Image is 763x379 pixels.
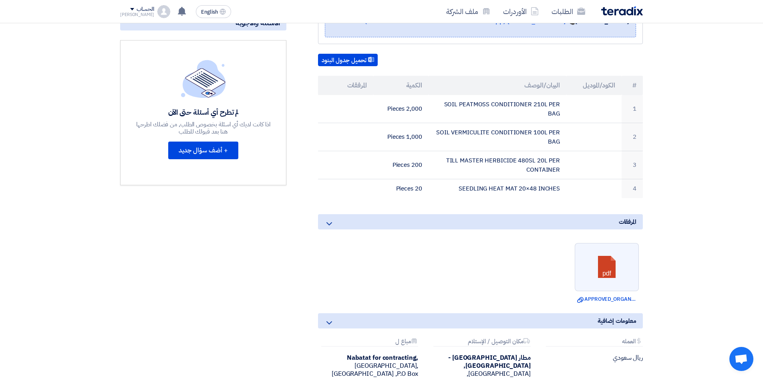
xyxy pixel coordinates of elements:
td: TILL MASTER HERBICIDE 480SL 20L PER CONTAINER [429,151,567,179]
span: الأسئلة والأجوبة [236,18,280,27]
button: تحميل جدول البنود [318,54,378,67]
td: 2,000 Pieces [373,95,429,123]
div: اذا كانت لديك أي اسئلة بخصوص الطلب, من فضلك اطرحها هنا بعد قبولك للطلب [135,121,272,135]
button: English [196,5,231,18]
div: ريال سعودي [543,354,643,362]
span: المرفقات [619,217,636,226]
a: APPROVED_ORGANIC_FERTILIZER_PEATMOSS_SUPPLY_REQUEST_.pdf [577,295,636,303]
td: 4 [622,179,643,198]
td: SOIL VERMICULITE CONDITIONER 100L PER BAG [429,123,567,151]
th: # [622,76,643,95]
th: الكمية [373,76,429,95]
div: الحساب [137,6,154,13]
th: المرفقات [318,76,373,95]
div: مكان التوصيل / الإستلام [433,338,530,347]
a: الطلبات [545,2,592,21]
td: 20 Pieces [373,179,429,198]
a: دردشة مفتوحة [729,347,753,371]
td: 1,000 Pieces [373,123,429,151]
td: 3 [622,151,643,179]
div: لم تطرح أي أسئلة حتى الآن [135,107,272,117]
div: العمله [546,338,643,347]
img: Teradix logo [601,6,643,16]
span: معلومات إضافية [598,316,636,325]
td: 1 [622,95,643,123]
b: مطار [GEOGRAPHIC_DATA] - [GEOGRAPHIC_DATA], [448,353,531,371]
th: الكود/الموديل [566,76,622,95]
td: SEEDLING HEAT MAT 20×48 INCHES [429,179,567,198]
div: مباع ل [321,338,418,347]
b: Nabatat for contracting, [347,353,419,363]
a: الأوردرات [497,2,545,21]
button: + أضف سؤال جديد [168,142,238,159]
td: 2 [622,123,643,151]
span: English [201,9,218,15]
td: 200 Pieces [373,151,429,179]
a: ملف الشركة [440,2,497,21]
th: البيان/الوصف [429,76,567,95]
div: [PERSON_NAME] [120,12,154,17]
img: empty_state_list.svg [181,60,226,97]
td: SOIL PEATMOSS CONDITIONER 210L PER BAG [429,95,567,123]
img: profile_test.png [157,5,170,18]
